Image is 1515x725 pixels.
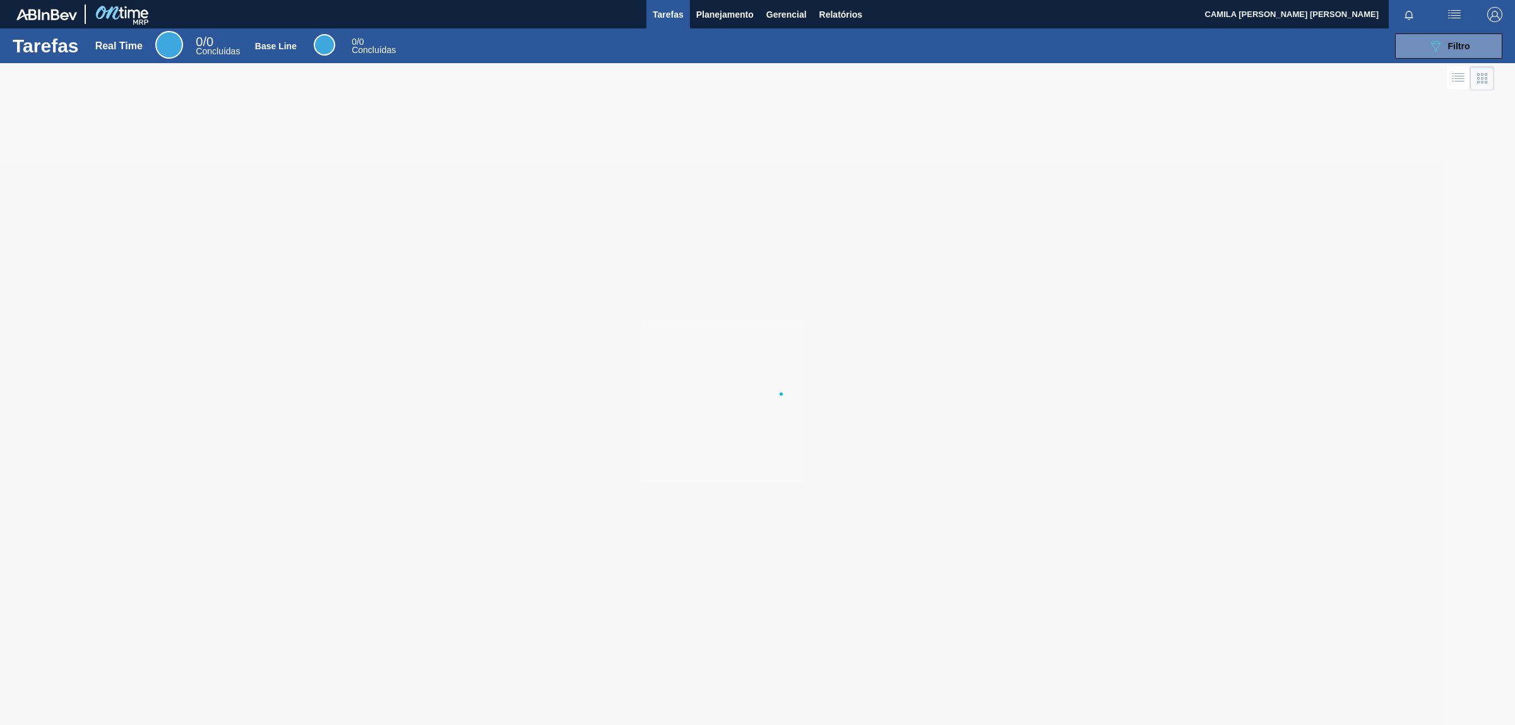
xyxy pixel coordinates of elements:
span: Gerencial [766,7,807,22]
span: Tarefas [653,7,684,22]
img: TNhmsLtSVTkK8tSr43FrP2fwEKptu5GPRR3wAAAABJRU5ErkJggg== [16,9,77,20]
span: Relatórios [819,7,862,22]
div: Real Time [196,37,240,56]
button: Notificações [1389,6,1429,23]
span: Filtro [1448,41,1470,51]
div: Base Line [352,38,396,54]
img: Logout [1487,7,1502,22]
span: Concluídas [352,45,396,55]
span: 0 [196,35,203,49]
span: 0 [352,37,357,47]
span: Planejamento [696,7,754,22]
div: Base Line [255,41,297,51]
div: Real Time [95,40,143,52]
span: / 0 [352,37,364,47]
button: Filtro [1395,33,1502,59]
img: userActions [1447,7,1462,22]
h1: Tarefas [13,39,79,53]
span: / 0 [196,35,213,49]
div: Base Line [314,34,335,56]
div: Real Time [155,31,183,59]
span: Concluídas [196,46,240,56]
